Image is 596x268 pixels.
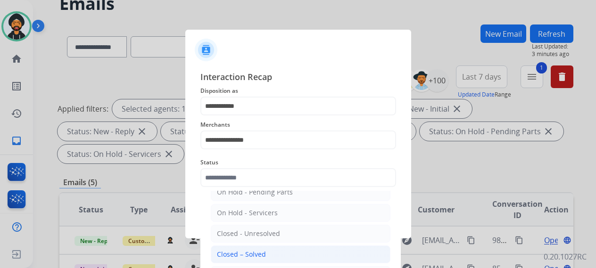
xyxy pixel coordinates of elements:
div: Closed - Unresolved [217,229,280,238]
span: Interaction Recap [200,70,396,85]
div: On Hold - Pending Parts [217,187,293,197]
span: Disposition as [200,85,396,97]
span: Status [200,157,396,168]
span: Merchants [200,119,396,130]
div: On Hold - Servicers [217,208,278,218]
div: Closed – Solved [217,250,266,259]
p: 0.20.1027RC [544,251,587,262]
img: contactIcon [195,39,217,61]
